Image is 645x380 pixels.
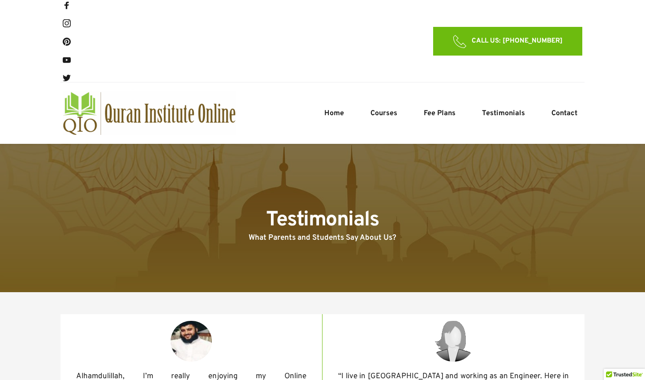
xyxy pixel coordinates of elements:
a: quran-institute-online-australia [63,91,236,135]
a: Home [322,108,346,119]
span: Contact [551,108,577,119]
span: Courses [370,108,397,119]
a: CALL US: [PHONE_NUMBER] [433,27,582,56]
a: Testimonials [480,108,527,119]
span: Testimonials [266,207,379,233]
a: Fee Plans [421,108,458,119]
span: Fee Plans [424,108,456,119]
img: AfdhalSaifullah-new-image [171,321,212,362]
span: Home [324,108,344,119]
span: What Parents and Students Say About Us? [249,233,396,243]
a: Contact [549,108,580,119]
span: CALL US: [PHONE_NUMBER] [472,36,563,47]
img: avatar_female-imgage [433,321,474,362]
span: Testimonials [482,108,525,119]
a: Courses [368,108,400,119]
